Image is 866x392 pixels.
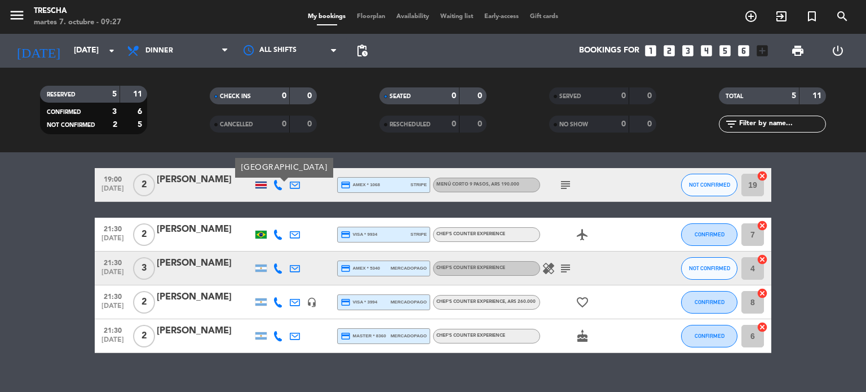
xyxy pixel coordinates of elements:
[341,180,380,190] span: amex * 1068
[410,181,427,188] span: stripe
[436,182,519,187] span: Menú corto 9 pasos
[34,17,121,28] div: martes 7. octubre - 09:27
[99,336,127,349] span: [DATE]
[341,331,386,341] span: master * 8360
[341,230,351,240] i: credit_card
[391,14,435,20] span: Availability
[307,297,317,307] i: headset_mic
[478,120,484,128] strong: 0
[479,14,524,20] span: Early-access
[805,10,819,23] i: turned_in_not
[47,109,81,115] span: CONFIRMED
[576,228,589,241] i: airplanemode_active
[8,7,25,24] i: menu
[831,44,845,58] i: power_settings_new
[695,333,724,339] span: CONFIRMED
[112,90,117,98] strong: 5
[621,92,626,100] strong: 0
[436,232,505,236] span: Chef's Counter Experience
[341,297,351,307] i: credit_card
[138,121,144,129] strong: 5
[391,298,427,306] span: mercadopago
[695,231,724,237] span: CONFIRMED
[220,122,253,127] span: CANCELLED
[755,43,770,58] i: add_box
[791,44,805,58] span: print
[505,299,536,304] span: , ARS 260.000
[99,222,127,235] span: 21:30
[724,117,738,131] i: filter_list
[643,43,658,58] i: looks_one
[391,332,427,340] span: mercadopago
[133,174,155,196] span: 2
[662,43,677,58] i: looks_two
[559,94,581,99] span: SERVED
[738,118,825,130] input: Filter by name...
[579,46,639,55] span: Bookings for
[621,120,626,128] strong: 0
[489,182,519,187] span: , ARS 190.000
[559,178,572,192] i: subject
[452,120,456,128] strong: 0
[220,94,251,99] span: CHECK INS
[157,290,253,305] div: [PERSON_NAME]
[99,256,127,268] span: 21:30
[478,92,484,100] strong: 0
[542,262,555,275] i: healing
[99,235,127,248] span: [DATE]
[818,34,858,68] div: LOG OUT
[157,173,253,187] div: [PERSON_NAME]
[112,108,117,116] strong: 3
[757,170,768,182] i: cancel
[681,325,737,347] button: CONFIRMED
[157,256,253,271] div: [PERSON_NAME]
[99,172,127,185] span: 19:00
[689,265,730,271] span: NOT CONFIRMED
[47,92,76,98] span: RESERVED
[436,333,505,338] span: Chef's Counter Experience
[410,231,427,238] span: stripe
[689,182,730,188] span: NOT CONFIRMED
[452,92,456,100] strong: 0
[341,230,377,240] span: visa * 9934
[681,174,737,196] button: NOT CONFIRMED
[8,38,68,63] i: [DATE]
[8,7,25,28] button: menu
[757,321,768,333] i: cancel
[341,297,377,307] span: visa * 3994
[681,43,695,58] i: looks_3
[390,94,411,99] span: SEATED
[105,44,118,58] i: arrow_drop_down
[138,108,144,116] strong: 6
[47,122,95,128] span: NOT CONFIRMED
[836,10,849,23] i: search
[351,14,391,20] span: Floorplan
[113,121,117,129] strong: 2
[736,43,751,58] i: looks_6
[726,94,743,99] span: TOTAL
[757,254,768,265] i: cancel
[235,158,333,178] div: [GEOGRAPHIC_DATA]
[133,325,155,347] span: 2
[524,14,564,20] span: Gift cards
[99,302,127,315] span: [DATE]
[282,92,286,100] strong: 0
[133,257,155,280] span: 3
[435,14,479,20] span: Waiting list
[99,323,127,336] span: 21:30
[757,220,768,231] i: cancel
[436,299,536,304] span: Chef's Counter Experience
[647,92,654,100] strong: 0
[775,10,788,23] i: exit_to_app
[282,120,286,128] strong: 0
[34,6,121,17] div: Trescha
[341,331,351,341] i: credit_card
[390,122,431,127] span: RESCHEDULED
[133,90,144,98] strong: 11
[341,263,351,274] i: credit_card
[647,120,654,128] strong: 0
[559,122,588,127] span: NO SHOW
[718,43,732,58] i: looks_5
[341,263,380,274] span: amex * 5340
[145,47,173,55] span: Dinner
